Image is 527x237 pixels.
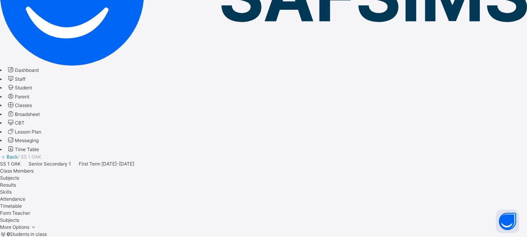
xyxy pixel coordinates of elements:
[7,154,18,160] a: Back
[7,94,29,100] a: Parent
[7,231,47,237] span: Students in class
[15,94,29,100] span: Parent
[15,102,32,108] span: Classes
[7,137,39,143] a: Messaging
[28,161,71,167] span: Senior Secondary 1
[18,154,41,160] span: / SS 1 OAK
[15,120,25,126] span: CBT
[7,231,10,237] b: 0
[7,146,39,152] a: Time Table
[15,85,32,91] span: Student
[496,210,519,233] button: Open asap
[7,85,32,91] a: Student
[15,129,41,135] span: Lesson Plan
[15,111,40,117] span: Broadsheet
[7,120,25,126] a: CBT
[7,76,25,82] a: Staff
[15,137,39,143] span: Messaging
[15,76,25,82] span: Staff
[7,67,39,73] a: Dashboard
[15,67,39,73] span: Dashboard
[15,146,39,152] span: Time Table
[7,102,32,108] a: Classes
[79,161,134,167] span: First Term [DATE]-[DATE]
[7,129,41,135] a: Lesson Plan
[7,111,40,117] a: Broadsheet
